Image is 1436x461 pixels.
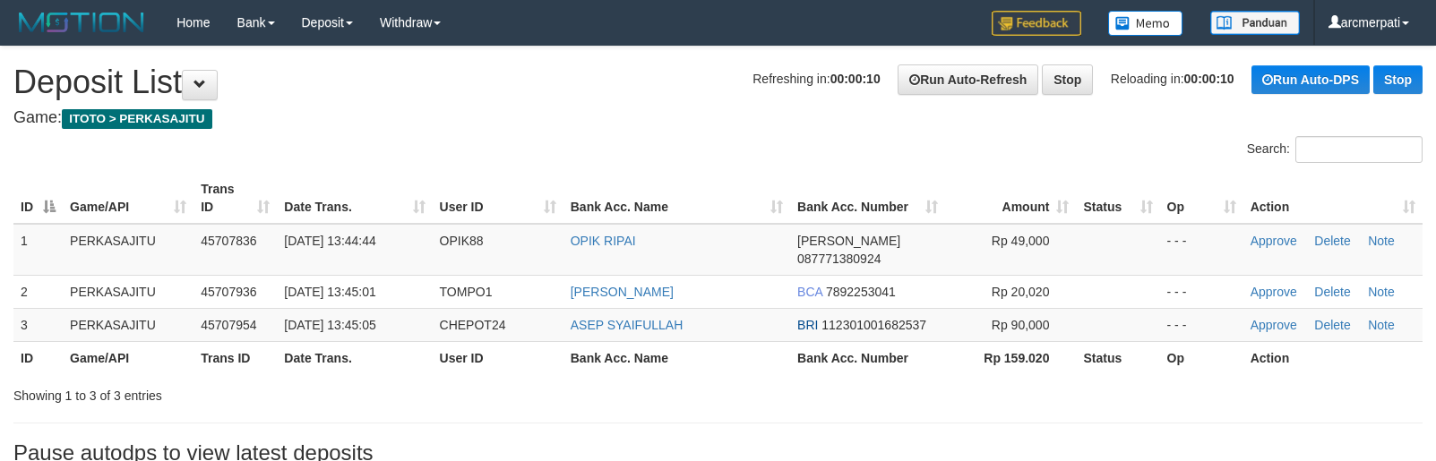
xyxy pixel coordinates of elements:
th: ID [13,341,63,374]
a: Note [1368,234,1395,248]
th: Bank Acc. Name: activate to sort column ascending [563,173,790,224]
span: [DATE] 13:45:05 [284,318,375,332]
th: Op: activate to sort column ascending [1160,173,1243,224]
input: Search: [1295,136,1423,163]
a: Approve [1251,285,1297,299]
td: 2 [13,275,63,308]
img: panduan.png [1210,11,1300,35]
span: BRI [797,318,818,332]
span: BCA [797,285,822,299]
span: [DATE] 13:45:01 [284,285,375,299]
span: Rp 49,000 [992,234,1050,248]
span: [PERSON_NAME] [797,234,900,248]
a: Delete [1314,234,1350,248]
th: User ID [433,341,563,374]
span: Reloading in: [1111,72,1234,86]
span: 45707954 [201,318,256,332]
span: OPIK88 [440,234,484,248]
th: Action [1243,341,1423,374]
th: Status: activate to sort column ascending [1076,173,1159,224]
th: Bank Acc. Name [563,341,790,374]
th: Date Trans. [277,341,432,374]
th: Trans ID: activate to sort column ascending [193,173,277,224]
span: Rp 90,000 [992,318,1050,332]
span: TOMPO1 [440,285,493,299]
a: [PERSON_NAME] [571,285,674,299]
a: OPIK RIPAI [571,234,636,248]
img: Feedback.jpg [992,11,1081,36]
a: ASEP SYAIFULLAH [571,318,684,332]
td: 3 [13,308,63,341]
th: Trans ID [193,341,277,374]
td: - - - [1160,224,1243,276]
a: Delete [1314,285,1350,299]
strong: 00:00:10 [1184,72,1234,86]
span: Copy 087771380924 to clipboard [797,252,881,266]
th: Bank Acc. Number [790,341,945,374]
span: 45707936 [201,285,256,299]
span: CHEPOT24 [440,318,506,332]
th: Game/API [63,341,193,374]
td: - - - [1160,308,1243,341]
th: User ID: activate to sort column ascending [433,173,563,224]
span: Rp 20,020 [992,285,1050,299]
img: MOTION_logo.png [13,9,150,36]
span: ITOTO > PERKASAJITU [62,109,212,129]
a: Stop [1042,64,1093,95]
th: Date Trans.: activate to sort column ascending [277,173,432,224]
span: 45707836 [201,234,256,248]
label: Search: [1247,136,1423,163]
strong: 00:00:10 [830,72,881,86]
div: Showing 1 to 3 of 3 entries [13,380,585,405]
th: Amount: activate to sort column ascending [945,173,1076,224]
td: 1 [13,224,63,276]
a: Approve [1251,318,1297,332]
a: Run Auto-DPS [1251,65,1370,94]
a: Approve [1251,234,1297,248]
td: - - - [1160,275,1243,308]
th: ID: activate to sort column descending [13,173,63,224]
td: PERKASAJITU [63,224,193,276]
th: Rp 159.020 [945,341,1076,374]
td: PERKASAJITU [63,308,193,341]
h4: Game: [13,109,1423,127]
a: Run Auto-Refresh [898,64,1038,95]
th: Status [1076,341,1159,374]
th: Op [1160,341,1243,374]
a: Note [1368,285,1395,299]
img: Button%20Memo.svg [1108,11,1183,36]
a: Delete [1314,318,1350,332]
a: Stop [1373,65,1423,94]
span: Refreshing in: [752,72,880,86]
a: Note [1368,318,1395,332]
th: Bank Acc. Number: activate to sort column ascending [790,173,945,224]
th: Action: activate to sort column ascending [1243,173,1423,224]
span: Copy 7892253041 to clipboard [826,285,896,299]
td: PERKASAJITU [63,275,193,308]
th: Game/API: activate to sort column ascending [63,173,193,224]
span: [DATE] 13:44:44 [284,234,375,248]
span: Copy 112301001682537 to clipboard [821,318,926,332]
h1: Deposit List [13,64,1423,100]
